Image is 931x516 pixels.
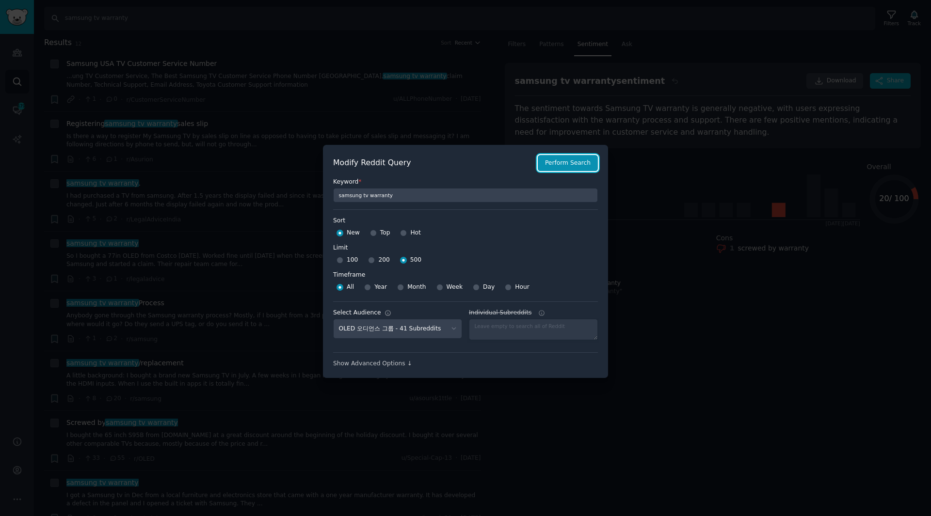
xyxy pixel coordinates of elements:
[447,283,463,292] span: Week
[347,229,360,237] span: New
[333,217,598,225] label: Sort
[378,256,389,265] span: 200
[483,283,495,292] span: Day
[515,283,530,292] span: Hour
[333,157,532,169] h2: Modify Reddit Query
[333,188,598,203] input: Keyword to search on Reddit
[347,256,358,265] span: 100
[410,229,421,237] span: Hot
[410,256,421,265] span: 500
[469,309,598,317] label: Individual Subreddits
[407,283,426,292] span: Month
[538,155,598,172] button: Perform Search
[380,229,390,237] span: Top
[333,360,598,368] div: Show Advanced Options ↓
[333,244,348,252] div: Limit
[333,309,381,317] div: Select Audience
[374,283,387,292] span: Year
[347,283,354,292] span: All
[333,178,598,187] label: Keyword
[333,267,598,280] label: Timeframe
